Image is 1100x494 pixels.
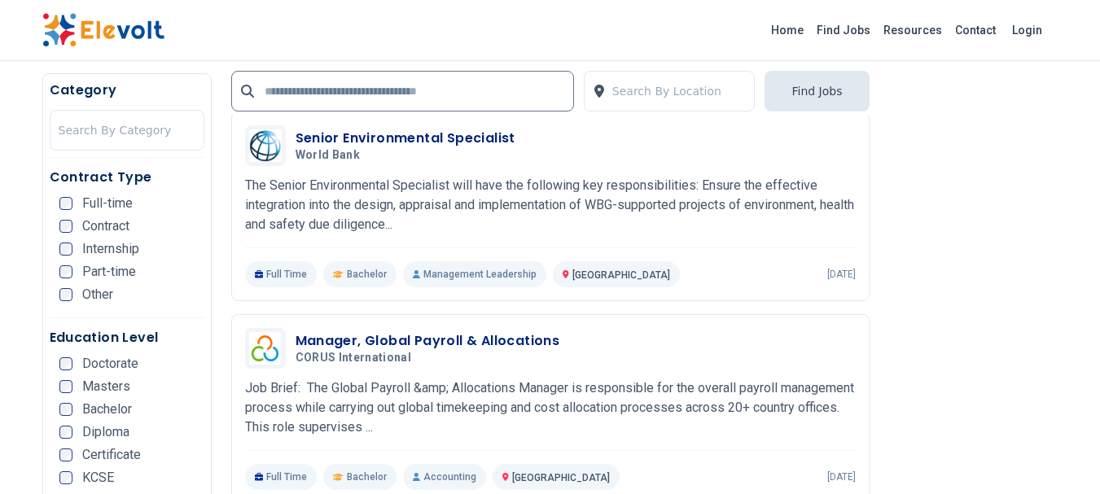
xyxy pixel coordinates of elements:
span: Other [82,288,113,301]
span: Full-time [82,197,133,210]
a: Home [765,17,810,43]
span: Part-time [82,265,136,278]
img: CORUS International [249,332,282,364]
h5: Category [50,81,204,100]
p: Accounting [403,464,486,490]
span: CORUS International [296,351,412,365]
p: The Senior Environmental Specialist will have the following key responsibilities: Ensure the effe... [245,176,856,234]
h3: Manager, Global Payroll & Allocations [296,331,560,351]
input: Part-time [59,265,72,278]
input: Certificate [59,448,72,461]
span: [GEOGRAPHIC_DATA] [512,472,610,483]
h3: Senior Environmental Specialist [296,129,515,148]
a: Resources [877,17,949,43]
input: Other [59,288,72,301]
input: Full-time [59,197,72,210]
img: World Bank [249,129,282,162]
span: Certificate [82,448,141,461]
span: Contract [82,220,129,233]
a: World BankSenior Environmental SpecialistWorld BankThe Senior Environmental Specialist will have ... [245,125,856,287]
span: Internship [82,243,139,256]
span: Bachelor [347,470,387,483]
a: Contact [949,17,1002,43]
span: Doctorate [82,357,138,370]
input: Bachelor [59,403,72,416]
input: Internship [59,243,72,256]
p: Full Time [245,464,318,490]
span: KCSE [82,471,114,484]
a: CORUS InternationalManager, Global Payroll & AllocationsCORUS InternationalJob Brief: The Global ... [245,328,856,490]
span: [GEOGRAPHIC_DATA] [572,269,670,281]
a: Login [1002,14,1052,46]
p: Management Leadership [403,261,546,287]
h5: Contract Type [50,168,204,187]
p: Job Brief: The Global Payroll &amp; Allocations Manager is responsible for the overall payroll ma... [245,378,856,437]
p: [DATE] [827,268,856,281]
span: World Bank [296,148,361,163]
span: Diploma [82,426,129,439]
input: KCSE [59,471,72,484]
p: [DATE] [827,470,856,483]
span: Bachelor [82,403,132,416]
iframe: Chat Widget [1019,416,1100,494]
input: Diploma [59,426,72,439]
span: Masters [82,380,130,393]
input: Doctorate [59,357,72,370]
img: Elevolt [42,13,164,47]
input: Contract [59,220,72,233]
button: Find Jobs [765,71,869,111]
input: Masters [59,380,72,393]
a: Find Jobs [810,17,877,43]
span: Bachelor [347,268,387,281]
h5: Education Level [50,328,204,348]
p: Full Time [245,261,318,287]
